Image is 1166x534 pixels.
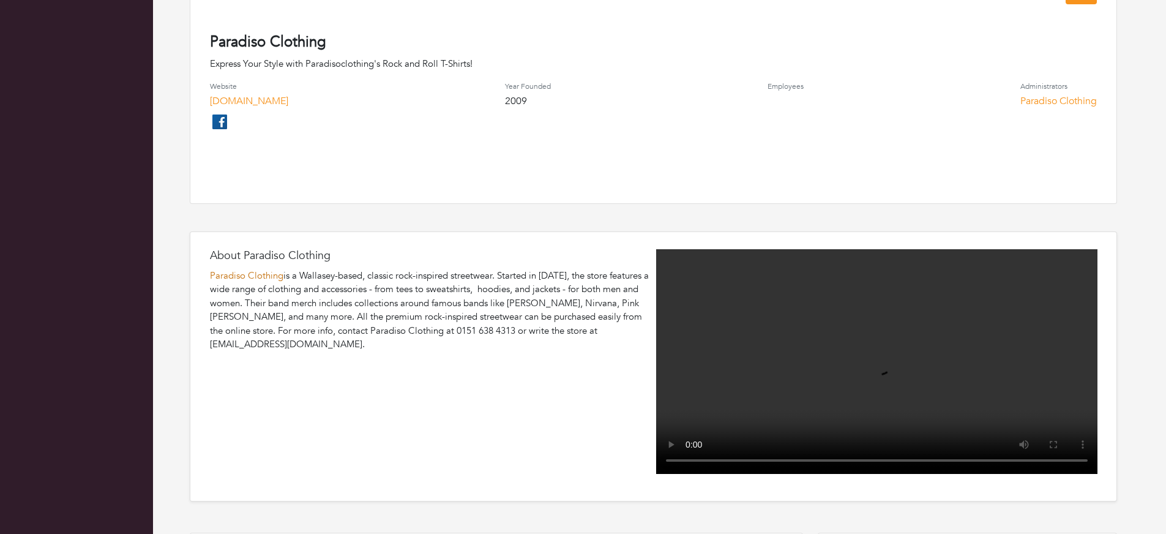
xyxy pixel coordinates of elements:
[1020,94,1097,108] a: Paradiso Clothing
[505,96,551,107] h4: 2009
[1020,82,1097,91] h4: Administrators
[210,34,1097,51] h4: Paradiso Clothing
[210,94,288,108] a: [DOMAIN_NAME]
[210,112,230,132] img: facebook_icon-256f8dfc8812ddc1b8eade64b8eafd8a868ed32f90a8d2bb44f507e1979dbc24.png
[210,57,1097,71] div: Express Your Style with Paradisoclothing's Rock and Roll T-Shirts!
[768,82,804,91] h4: Employees
[505,82,551,91] h4: Year Founded
[210,82,288,91] h4: Website
[210,269,283,282] a: Paradiso Clothing
[210,269,651,352] div: is a Wallasey-based, classic rock-inspired streetwear. Started in [DATE], the store features a wi...
[210,249,651,263] h4: About Paradiso Clothing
